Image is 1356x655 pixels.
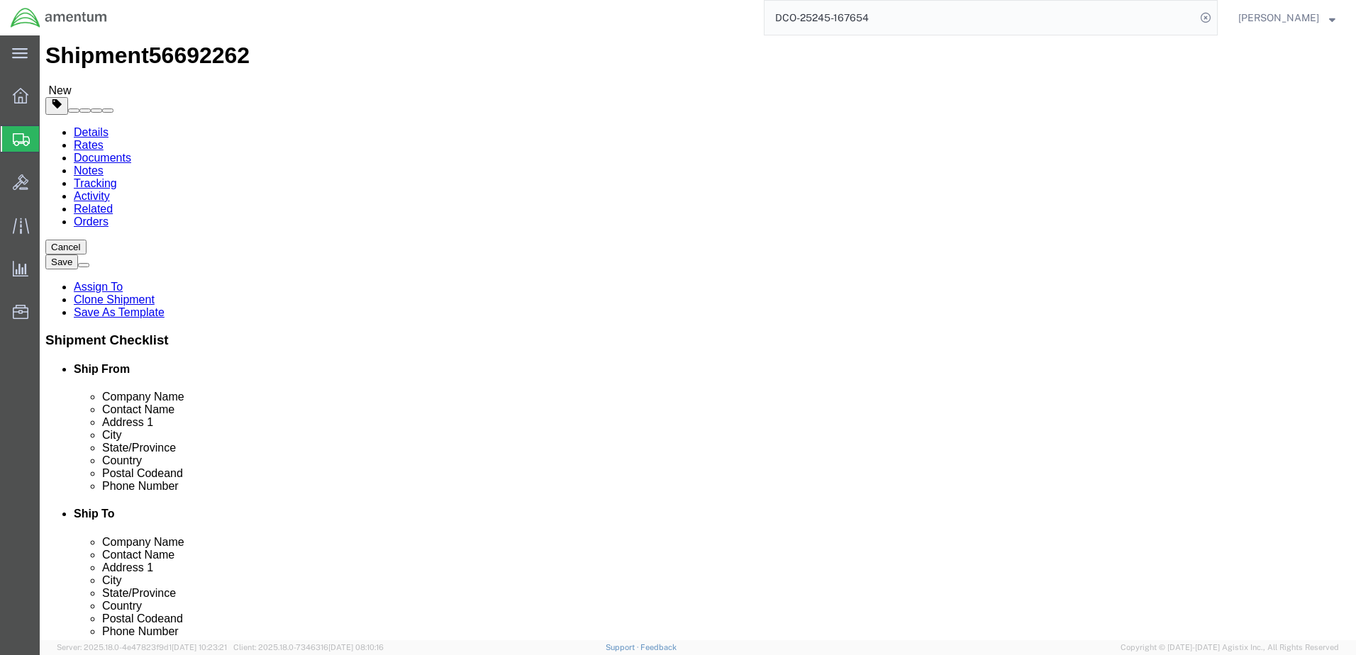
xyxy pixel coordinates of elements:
span: [DATE] 08:10:16 [328,643,384,651]
input: Search for shipment number, reference number [765,1,1196,35]
button: [PERSON_NAME] [1238,9,1336,26]
a: Support [606,643,641,651]
a: Feedback [640,643,677,651]
span: Copyright © [DATE]-[DATE] Agistix Inc., All Rights Reserved [1121,642,1339,654]
span: Client: 2025.18.0-7346316 [233,643,384,651]
span: [DATE] 10:23:21 [172,643,227,651]
span: Server: 2025.18.0-4e47823f9d1 [57,643,227,651]
img: logo [10,7,108,28]
span: Alfredo Padilla [1238,10,1319,26]
iframe: FS Legacy Container [40,35,1356,640]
